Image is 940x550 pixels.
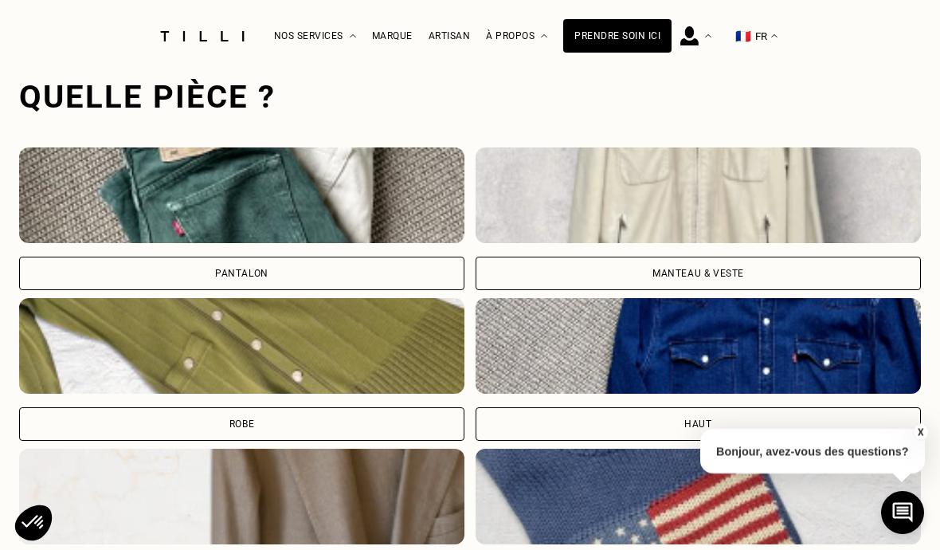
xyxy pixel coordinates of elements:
img: Menu déroulant à propos [541,34,547,38]
div: Robe [229,419,254,429]
button: X [912,423,928,441]
img: Logo du service de couturière Tilli [155,31,250,41]
button: 🇫🇷 FR [727,1,785,72]
img: Menu déroulant [350,34,356,38]
div: Haut [684,419,711,429]
div: Pantalon [215,269,268,278]
div: Manteau & Veste [652,269,744,278]
div: À propos [486,1,547,72]
div: Nos services [274,1,356,72]
img: menu déroulant [771,34,777,38]
a: Marque [372,30,413,41]
a: Artisan [429,30,471,41]
img: Menu déroulant [705,34,711,38]
img: Tilli retouche votre Pantalon [19,147,464,243]
img: Tilli retouche votre Tailleur [19,449,464,544]
span: 🇫🇷 [735,29,751,44]
img: Tilli retouche votre Pull & gilet [476,449,921,544]
img: Tilli retouche votre Haut [476,298,921,394]
img: icône connexion [680,26,699,45]
div: Quelle pièce ? [19,78,921,116]
p: Bonjour, avez-vous des questions? [700,429,925,473]
a: Prendre soin ici [563,19,672,53]
img: Tilli retouche votre Manteau & Veste [476,147,921,243]
img: Tilli retouche votre Robe [19,298,464,394]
